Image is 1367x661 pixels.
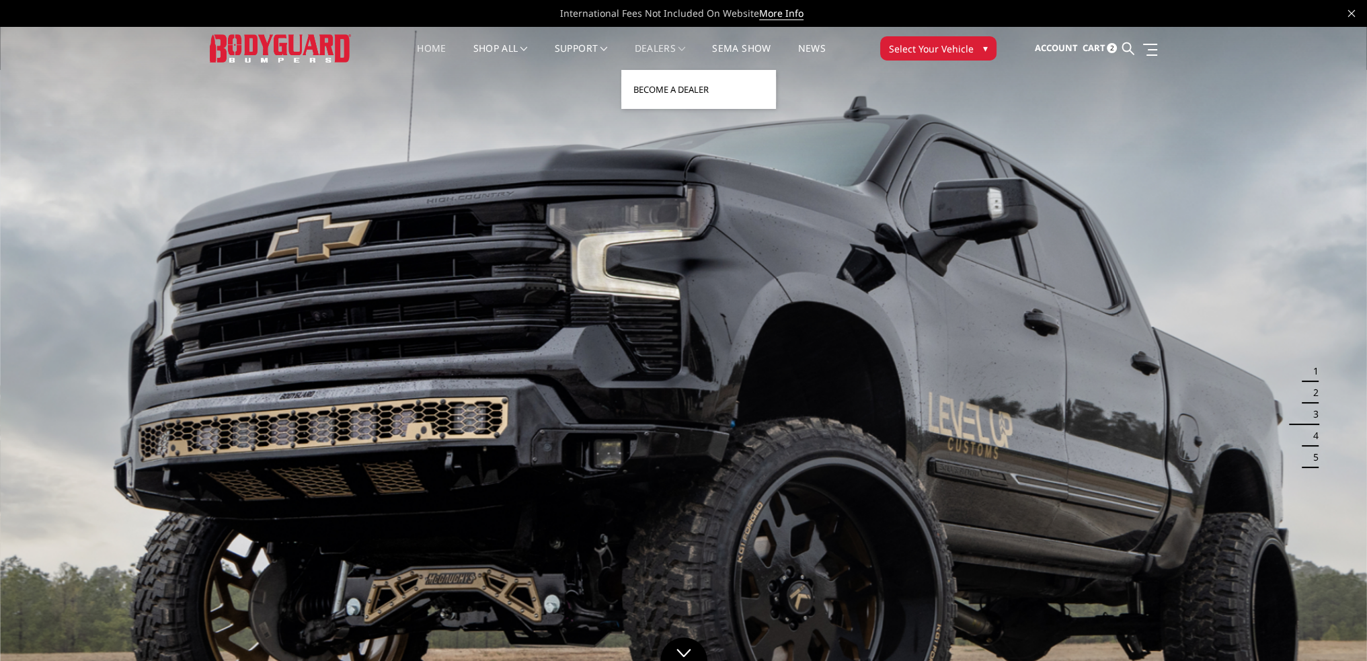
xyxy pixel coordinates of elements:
span: Account [1034,42,1077,54]
a: SEMA Show [712,44,771,70]
a: Support [555,44,608,70]
button: 1 of 5 [1305,360,1319,382]
button: 2 of 5 [1305,382,1319,403]
span: Select Your Vehicle [889,42,974,56]
span: 2 [1107,43,1117,53]
a: More Info [759,7,804,20]
a: Click to Down [660,637,707,661]
button: Select Your Vehicle [880,36,997,61]
a: shop all [473,44,528,70]
iframe: Chat Widget [1300,596,1367,661]
button: 4 of 5 [1305,425,1319,446]
a: Dealers [635,44,686,70]
button: 5 of 5 [1305,446,1319,468]
span: Cart [1082,42,1105,54]
button: 3 of 5 [1305,403,1319,425]
a: News [797,44,825,70]
a: Home [417,44,446,70]
span: ▾ [983,41,988,55]
a: Cart 2 [1082,30,1117,67]
img: BODYGUARD BUMPERS [210,34,351,62]
a: Account [1034,30,1077,67]
a: Become a Dealer [627,77,771,102]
